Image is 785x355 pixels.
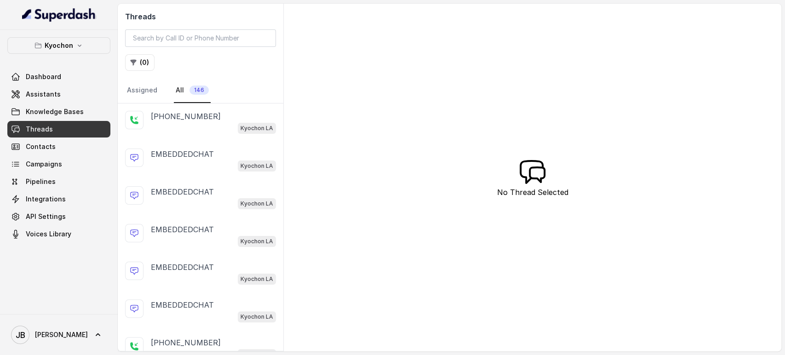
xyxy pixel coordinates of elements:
[7,86,110,103] a: Assistants
[241,199,273,208] p: Kyochon LA
[7,208,110,225] a: API Settings
[7,173,110,190] a: Pipelines
[241,161,273,171] p: Kyochon LA
[7,121,110,137] a: Threads
[151,111,221,122] p: [PHONE_NUMBER]
[174,78,211,103] a: All146
[26,72,61,81] span: Dashboard
[7,322,110,348] a: [PERSON_NAME]
[7,37,110,54] button: Kyochon
[45,40,73,51] p: Kyochon
[7,191,110,207] a: Integrations
[16,330,25,340] text: JB
[241,275,273,284] p: Kyochon LA
[26,90,61,99] span: Assistants
[151,337,221,348] p: [PHONE_NUMBER]
[125,11,276,22] h2: Threads
[241,124,273,133] p: Kyochon LA
[125,78,159,103] a: Assigned
[189,86,209,95] span: 146
[26,160,62,169] span: Campaigns
[125,78,276,103] nav: Tabs
[497,187,568,198] p: No Thread Selected
[26,107,84,116] span: Knowledge Bases
[26,177,56,186] span: Pipelines
[22,7,96,22] img: light.svg
[26,212,66,221] span: API Settings
[151,186,214,197] p: EMBEDDEDCHAT
[7,138,110,155] a: Contacts
[26,195,66,204] span: Integrations
[26,125,53,134] span: Threads
[151,299,214,310] p: EMBEDDEDCHAT
[26,142,56,151] span: Contacts
[125,54,155,71] button: (0)
[151,262,214,273] p: EMBEDDEDCHAT
[7,156,110,172] a: Campaigns
[151,149,214,160] p: EMBEDDEDCHAT
[35,330,88,339] span: [PERSON_NAME]
[7,103,110,120] a: Knowledge Bases
[7,226,110,242] a: Voices Library
[26,229,71,239] span: Voices Library
[241,237,273,246] p: Kyochon LA
[7,69,110,85] a: Dashboard
[241,312,273,321] p: Kyochon LA
[125,29,276,47] input: Search by Call ID or Phone Number
[151,224,214,235] p: EMBEDDEDCHAT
